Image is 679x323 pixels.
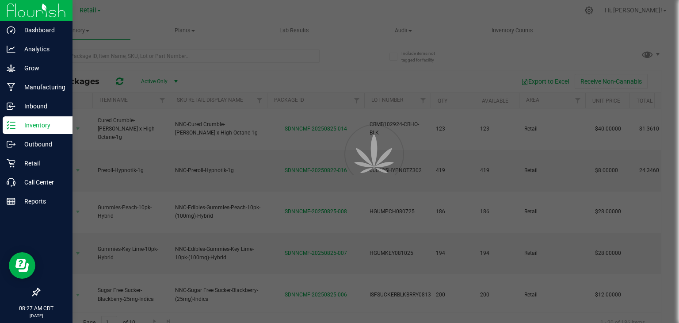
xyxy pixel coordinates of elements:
p: Dashboard [15,25,69,35]
p: Reports [15,196,69,207]
inline-svg: Call Center [7,178,15,187]
inline-svg: Outbound [7,140,15,149]
p: Inbound [15,101,69,112]
p: Retail [15,158,69,169]
p: 08:27 AM CDT [4,304,69,312]
p: Inventory [15,120,69,131]
inline-svg: Analytics [7,45,15,54]
inline-svg: Grow [7,64,15,73]
iframe: Resource center [9,252,35,279]
inline-svg: Inbound [7,102,15,111]
p: Grow [15,63,69,73]
inline-svg: Retail [7,159,15,168]
inline-svg: Inventory [7,121,15,130]
p: Manufacturing [15,82,69,92]
p: Call Center [15,177,69,188]
p: Outbound [15,139,69,150]
inline-svg: Reports [7,197,15,206]
inline-svg: Dashboard [7,26,15,35]
p: [DATE] [4,312,69,319]
inline-svg: Manufacturing [7,83,15,92]
p: Analytics [15,44,69,54]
